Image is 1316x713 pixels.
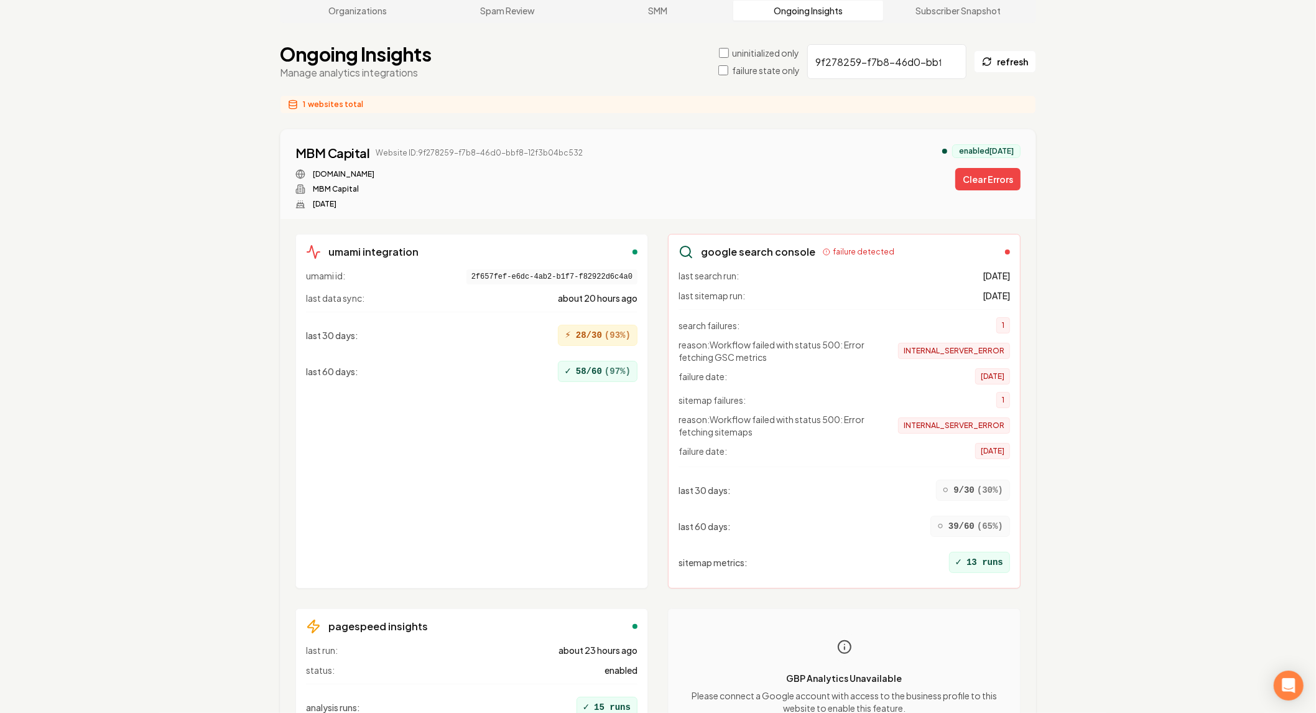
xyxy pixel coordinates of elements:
span: [DATE] [983,289,1010,302]
span: ( 65 %) [977,520,1003,533]
span: INTERNAL_SERVER_ERROR [898,343,1010,359]
span: last 30 days : [306,329,358,342]
span: last data sync: [306,292,364,304]
span: reason: Workflow failed with status 500: Error fetching sitemaps [679,413,878,438]
div: 13 runs [949,552,1010,573]
span: ( 97 %) [605,365,631,378]
h3: pagespeed insights [328,619,428,634]
a: MBM Capital [295,144,370,162]
span: enabled [605,664,637,676]
a: [DOMAIN_NAME] [313,169,374,179]
span: ✓ [956,555,962,570]
span: last 60 days : [306,365,358,378]
h3: google search console [701,245,815,259]
div: 28/30 [558,325,637,346]
span: last 60 days : [679,520,731,533]
span: ⚡ [565,328,571,343]
div: Website [295,169,583,179]
span: 1 [996,317,1010,333]
span: [DATE] [975,443,1010,459]
span: INTERNAL_SERVER_ERROR [898,417,1010,434]
span: search failures: [679,319,739,332]
span: about 23 hours ago [558,644,637,656]
a: Subscriber Snapshot [883,1,1034,21]
div: Open Intercom Messenger [1274,671,1304,701]
input: Search by company name or website ID [807,44,966,79]
span: 1 [303,100,305,110]
span: last sitemap run: [679,289,745,302]
span: ✓ [565,364,571,379]
div: analytics enabled [942,149,947,154]
div: 9/30 [936,480,1010,501]
span: 2f657fef-e6dc-4ab2-b1f7-f82922d6c4a0 [466,269,637,284]
span: [DATE] [983,269,1010,282]
p: GBP Analytics Unavailable [679,672,1010,684]
span: ○ [937,519,943,534]
div: failed [1005,249,1010,254]
span: last search run: [679,269,739,282]
p: Manage analytics integrations [280,65,431,80]
a: Spam Review [433,1,583,21]
a: Organizations [282,1,433,21]
span: 1 [996,392,1010,408]
span: status: [306,664,335,676]
span: Website ID: 9f278259-f7b8-46d0-bbf8-12f3b04bc532 [376,148,583,158]
button: refresh [974,50,1036,73]
span: about 20 hours ago [558,292,637,304]
span: ( 30 %) [977,484,1003,496]
span: failure date: [679,445,727,457]
span: sitemap failures: [679,394,746,406]
span: failure date: [679,370,727,383]
span: failure detected [833,247,894,257]
span: last run: [306,644,338,656]
span: umami id: [306,269,345,284]
label: failure state only [732,64,800,77]
span: ( 93 %) [605,329,631,342]
a: Ongoing Insights [733,1,884,21]
span: sitemap metrics : [679,556,748,569]
label: uninitialized only [733,47,800,59]
h3: umami integration [328,245,419,259]
span: reason: Workflow failed with status 500: Error fetching GSC metrics [679,338,878,363]
div: enabled [633,624,637,629]
div: enabled [DATE] [952,144,1021,158]
h1: Ongoing Insights [280,43,431,65]
button: Clear Errors [955,168,1021,190]
span: ○ [943,483,949,498]
div: enabled [633,249,637,254]
div: 39/60 [930,516,1010,537]
div: 58/60 [558,361,637,382]
span: websites total [308,100,363,110]
a: SMM [583,1,733,21]
span: [DATE] [975,368,1010,384]
span: last 30 days : [679,484,731,496]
